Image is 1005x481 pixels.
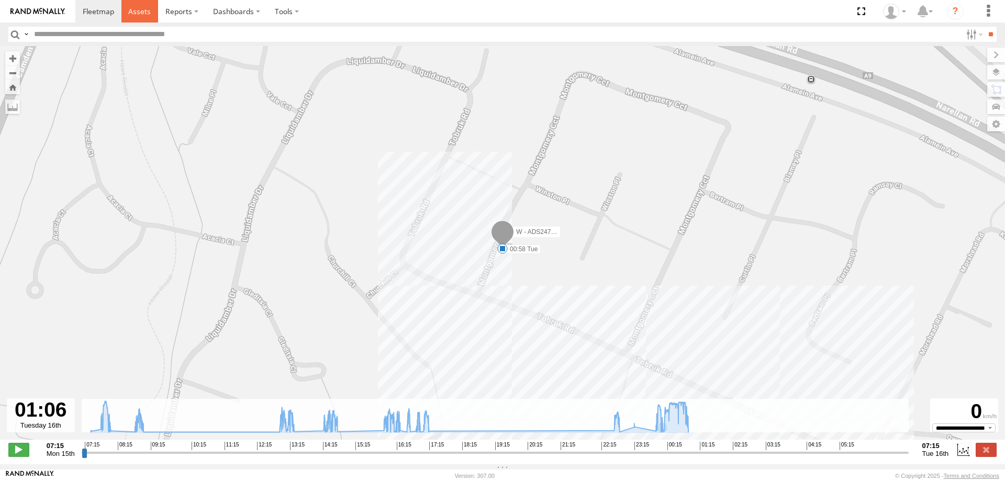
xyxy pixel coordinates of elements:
span: 13:15 [290,442,305,450]
label: Play/Stop [8,443,29,456]
span: 02:15 [733,442,747,450]
div: © Copyright 2025 - [895,473,999,479]
strong: 07:15 [922,442,949,450]
span: 22:15 [601,442,616,450]
span: Mon 15th Sep 2025 [47,450,75,457]
span: W - ADS247 - [PERSON_NAME] [516,228,608,236]
span: 18:15 [462,442,477,450]
button: Zoom out [5,65,20,80]
span: 19:15 [495,442,510,450]
span: 01:15 [700,442,714,450]
span: 03:15 [766,442,780,450]
label: Map Settings [987,117,1005,131]
label: Measure [5,99,20,114]
label: 00:58 Tue [502,244,541,254]
span: 00:15 [667,442,682,450]
span: 23:15 [634,442,649,450]
span: 17:15 [429,442,444,450]
label: Close [976,443,997,456]
button: Zoom Home [5,80,20,94]
label: Search Filter Options [962,27,985,42]
span: 12:15 [257,442,272,450]
label: Search Query [22,27,30,42]
span: 10:15 [192,442,206,450]
span: 15:15 [355,442,370,450]
span: 05:15 [840,442,854,450]
div: Tye Clark [879,4,910,19]
span: 21:15 [561,442,575,450]
span: 20:15 [528,442,542,450]
span: 16:15 [397,442,411,450]
img: rand-logo.svg [10,8,65,15]
div: Version: 307.00 [455,473,495,479]
span: 11:15 [225,442,239,450]
strong: 07:15 [47,442,75,450]
div: 0 [932,400,997,423]
span: 09:15 [151,442,165,450]
button: Zoom in [5,51,20,65]
a: Visit our Website [6,471,54,481]
span: Tue 16th Sep 2025 [922,450,949,457]
span: 08:15 [118,442,132,450]
span: 07:15 [85,442,99,450]
span: 14:15 [323,442,338,450]
span: 04:15 [807,442,821,450]
a: Terms and Conditions [944,473,999,479]
i: ? [947,3,964,20]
